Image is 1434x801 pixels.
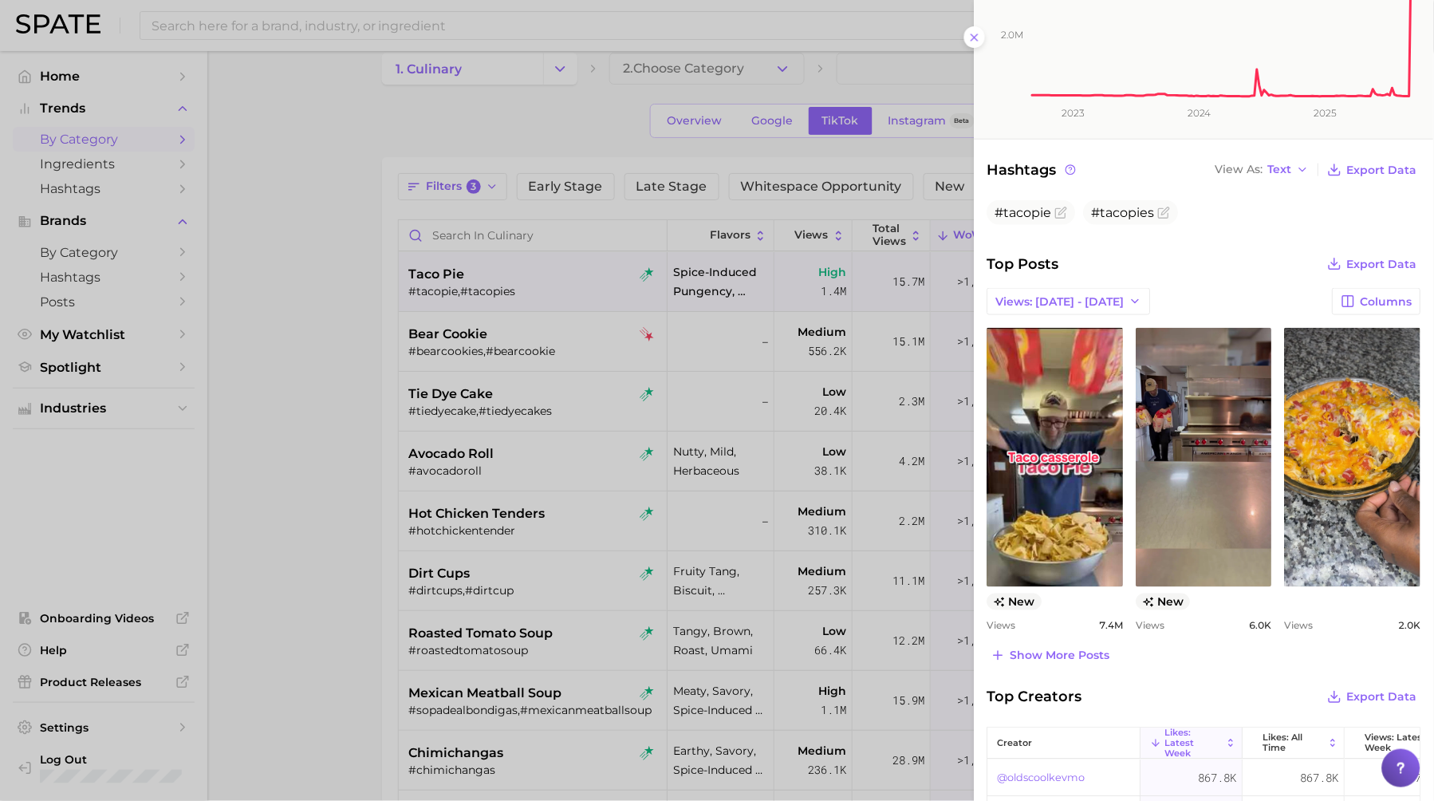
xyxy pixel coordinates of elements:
[998,739,1033,749] span: creator
[987,620,1016,632] span: Views
[1324,159,1421,181] button: Export Data
[1365,733,1427,754] span: Views: Latest Week
[1347,258,1417,271] span: Export Data
[995,205,1052,220] span: #tacopie
[987,253,1059,275] span: Top Posts
[1100,620,1124,632] span: 7.4m
[1399,620,1421,632] span: 2.0k
[1263,733,1325,754] span: Likes: All Time
[1301,769,1339,788] span: 867.8k
[1361,295,1412,309] span: Columns
[987,645,1114,667] button: Show more posts
[1333,288,1421,315] button: Columns
[1141,728,1243,760] button: Likes: Latest Week
[1055,207,1068,219] button: Flag as miscategorized or irrelevant
[987,686,1082,708] span: Top Creators
[987,159,1079,181] span: Hashtags
[1268,165,1292,174] span: Text
[1285,620,1314,632] span: Views
[1062,107,1085,119] tspan: 2023
[996,295,1125,309] span: Views: [DATE] - [DATE]
[1211,160,1314,180] button: View AsText
[1188,107,1212,119] tspan: 2024
[1092,205,1155,220] span: #tacopies
[1324,686,1421,708] button: Export Data
[1250,620,1272,632] span: 6.0k
[987,594,1042,610] span: new
[998,769,1085,788] a: @oldscoolkevmo
[987,288,1151,315] button: Views: [DATE] - [DATE]
[1158,207,1171,219] button: Flag as miscategorized or irrelevant
[1002,29,1024,41] tspan: 2.0m
[1137,620,1165,632] span: Views
[1199,769,1237,788] span: 867.8k
[1165,728,1223,760] span: Likes: Latest Week
[1243,728,1345,760] button: Likes: All Time
[1347,164,1417,177] span: Export Data
[1137,594,1192,610] span: new
[1324,253,1421,275] button: Export Data
[1010,649,1110,663] span: Show more posts
[1315,107,1338,119] tspan: 2025
[1347,691,1417,704] span: Export Data
[1215,165,1263,174] span: View As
